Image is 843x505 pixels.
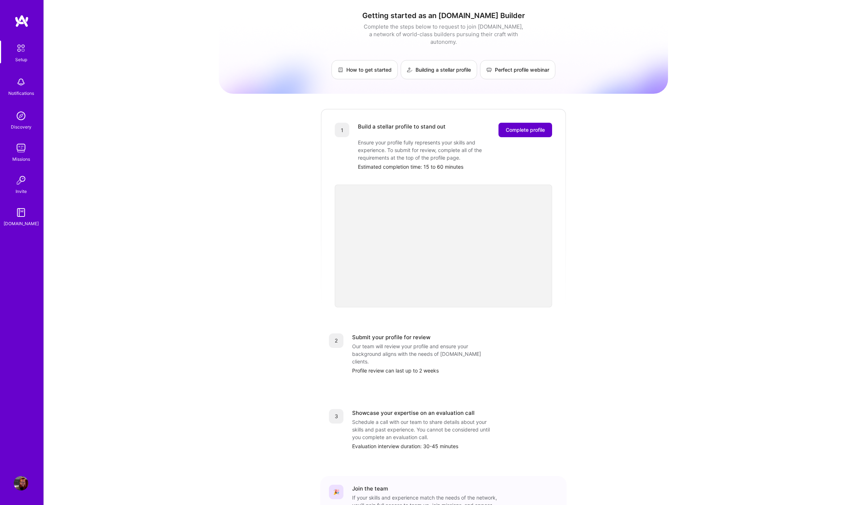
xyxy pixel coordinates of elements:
[14,75,28,89] img: bell
[358,123,446,137] div: Build a stellar profile to stand out
[352,418,497,441] div: Schedule a call with our team to share details about your skills and past experience. You cannot ...
[352,342,497,365] div: Our team will review your profile and ensure your background aligns with the needs of [DOMAIN_NAM...
[8,89,34,97] div: Notifications
[407,67,413,73] img: Building a stellar profile
[4,220,39,227] div: [DOMAIN_NAME]
[335,123,349,137] div: 1
[352,367,558,374] div: Profile review can last up to 2 weeks
[352,409,475,417] div: Showcase your expertise on an evaluation call
[14,141,28,155] img: teamwork
[15,56,27,63] div: Setup
[11,123,32,131] div: Discovery
[329,409,343,424] div: 3
[480,60,555,79] a: Perfect profile webinar
[14,173,28,188] img: Invite
[14,205,28,220] img: guide book
[352,485,388,492] div: Join the team
[331,60,398,79] a: How to get started
[14,109,28,123] img: discovery
[12,155,30,163] div: Missions
[486,67,492,73] img: Perfect profile webinar
[335,185,552,307] iframe: video
[358,163,552,171] div: Estimated completion time: 15 to 60 minutes
[16,188,27,195] div: Invite
[219,11,668,20] h1: Getting started as an [DOMAIN_NAME] Builder
[352,442,558,450] div: Evaluation interview duration: 30-45 minutes
[358,139,503,161] div: Ensure your profile fully represents your skills and experience. To submit for review, complete a...
[14,476,28,491] img: User Avatar
[338,67,343,73] img: How to get started
[401,60,477,79] a: Building a stellar profile
[13,41,29,56] img: setup
[14,14,29,28] img: logo
[352,333,430,341] div: Submit your profile for review
[362,23,525,46] div: Complete the steps below to request to join [DOMAIN_NAME], a network of world-class builders purs...
[329,485,343,499] div: 🎉
[506,126,545,134] span: Complete profile
[329,333,343,348] div: 2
